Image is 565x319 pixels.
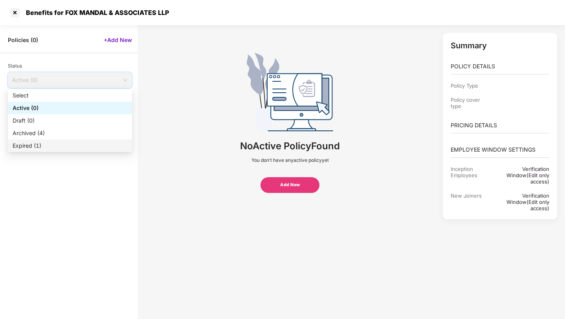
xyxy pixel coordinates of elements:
span: Active (0) [12,74,128,86]
div: New Joiners [451,192,492,211]
p: EMPLOYEE WINDOW SETTINGS [451,145,550,154]
div: Select [13,91,127,100]
div: Policy Type [451,82,492,89]
span: Add New [280,182,300,189]
div: Draft (0) [13,116,127,125]
div: Policy cover type [451,97,492,109]
div: Inception Employees [451,166,492,185]
p: You don’t have any active policy yet [251,157,329,163]
span: Status [8,63,22,69]
div: Benefits for FOX MANDAL & ASSOCIATES LLP [21,9,169,16]
div: Draft (0) [8,114,132,127]
p: Summary [451,41,550,50]
div: Active (0) [8,102,132,114]
div: Archived (4) [13,129,127,137]
div: Archived (4) [8,127,132,139]
p: POLICY DETAILS [451,62,550,71]
div: No Active Policy Found [240,139,340,153]
div: Expired (1) [13,141,127,150]
div: Verification Window(Edit only access) [492,166,549,185]
button: Add New [260,177,319,193]
div: Select [8,89,132,102]
div: Verification Window(Edit only access) [492,192,549,211]
div: Expired (1) [8,139,132,152]
span: +Add New [104,36,132,44]
div: Active (0) [13,104,127,112]
p: PRICING DETAILS [451,121,550,130]
span: Policies ( 0 ) [8,36,38,44]
img: svg+xml;base64,PHN2ZyB4bWxucz0iaHR0cDovL3d3dy53My5vcmcvMjAwMC9zdmciIHdpZHRoPSIyMjAiIGhlaWdodD0iMj... [247,53,333,131]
